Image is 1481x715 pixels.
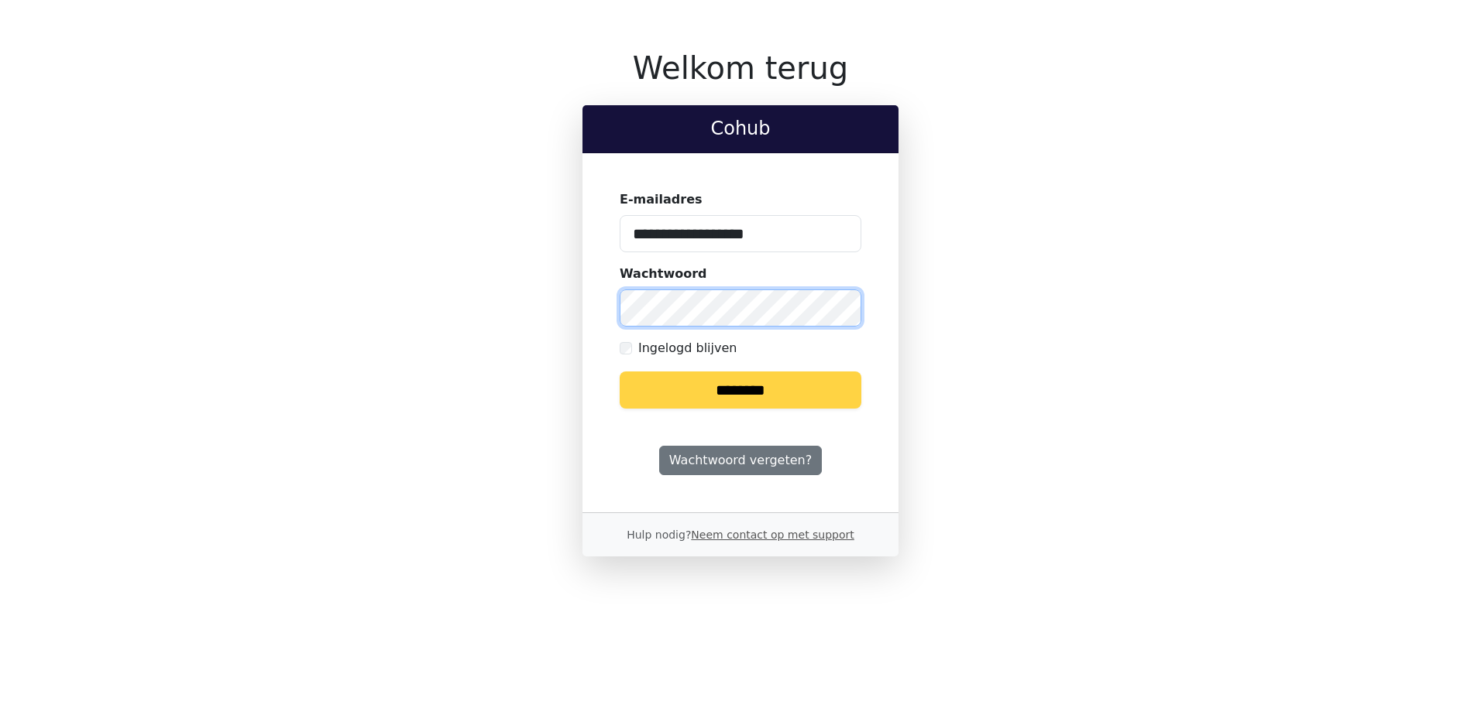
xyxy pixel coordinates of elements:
[638,339,737,357] label: Ingelogd blijven
[582,50,899,87] h1: Welkom terug
[595,118,886,140] h2: Cohub
[627,529,854,541] small: Hulp nodig?
[691,529,854,541] a: Neem contact op met support
[620,265,707,283] label: Wachtwoord
[659,446,822,475] a: Wachtwoord vergeten?
[620,190,703,209] label: E-mailadres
